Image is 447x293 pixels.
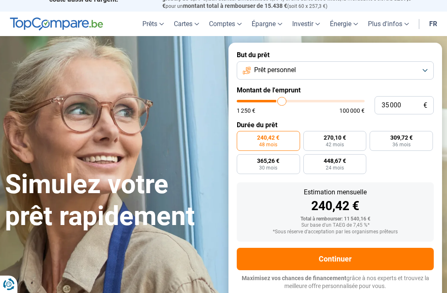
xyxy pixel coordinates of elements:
[137,12,169,36] a: Prêts
[324,135,346,140] span: 270,10 €
[237,121,434,129] label: Durée du prêt
[169,12,204,36] a: Cartes
[257,158,279,164] span: 365,26 €
[243,223,427,228] div: Sur base d'un TAEG de 7,45 %*
[254,65,296,75] span: Prêt personnel
[243,189,427,196] div: Estimation mensuelle
[326,165,344,170] span: 24 mois
[242,275,346,281] span: Maximisez vos chances de financement
[392,142,411,147] span: 36 mois
[363,12,414,36] a: Plus d'infos
[237,51,434,59] label: But du prêt
[423,102,427,109] span: €
[5,169,219,232] h1: Simulez votre prêt rapidement
[237,108,255,114] span: 1 250 €
[287,12,325,36] a: Investir
[243,229,427,235] div: *Sous réserve d'acceptation par les organismes prêteurs
[243,200,427,212] div: 240,42 €
[204,12,247,36] a: Comptes
[326,142,344,147] span: 42 mois
[243,216,427,222] div: Total à rembourser: 11 540,16 €
[237,86,434,94] label: Montant de l'emprunt
[324,158,346,164] span: 448,67 €
[257,135,279,140] span: 240,42 €
[10,17,103,31] img: TopCompare
[259,165,277,170] span: 30 mois
[183,2,287,9] span: montant total à rembourser de 15.438 €
[247,12,287,36] a: Épargne
[424,12,442,36] a: fr
[237,274,434,291] p: grâce à nos experts et trouvez la meilleure offre personnalisée pour vous.
[390,135,413,140] span: 309,72 €
[325,12,363,36] a: Énergie
[259,142,277,147] span: 48 mois
[237,248,434,270] button: Continuer
[339,108,365,114] span: 100 000 €
[237,61,434,80] button: Prêt personnel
